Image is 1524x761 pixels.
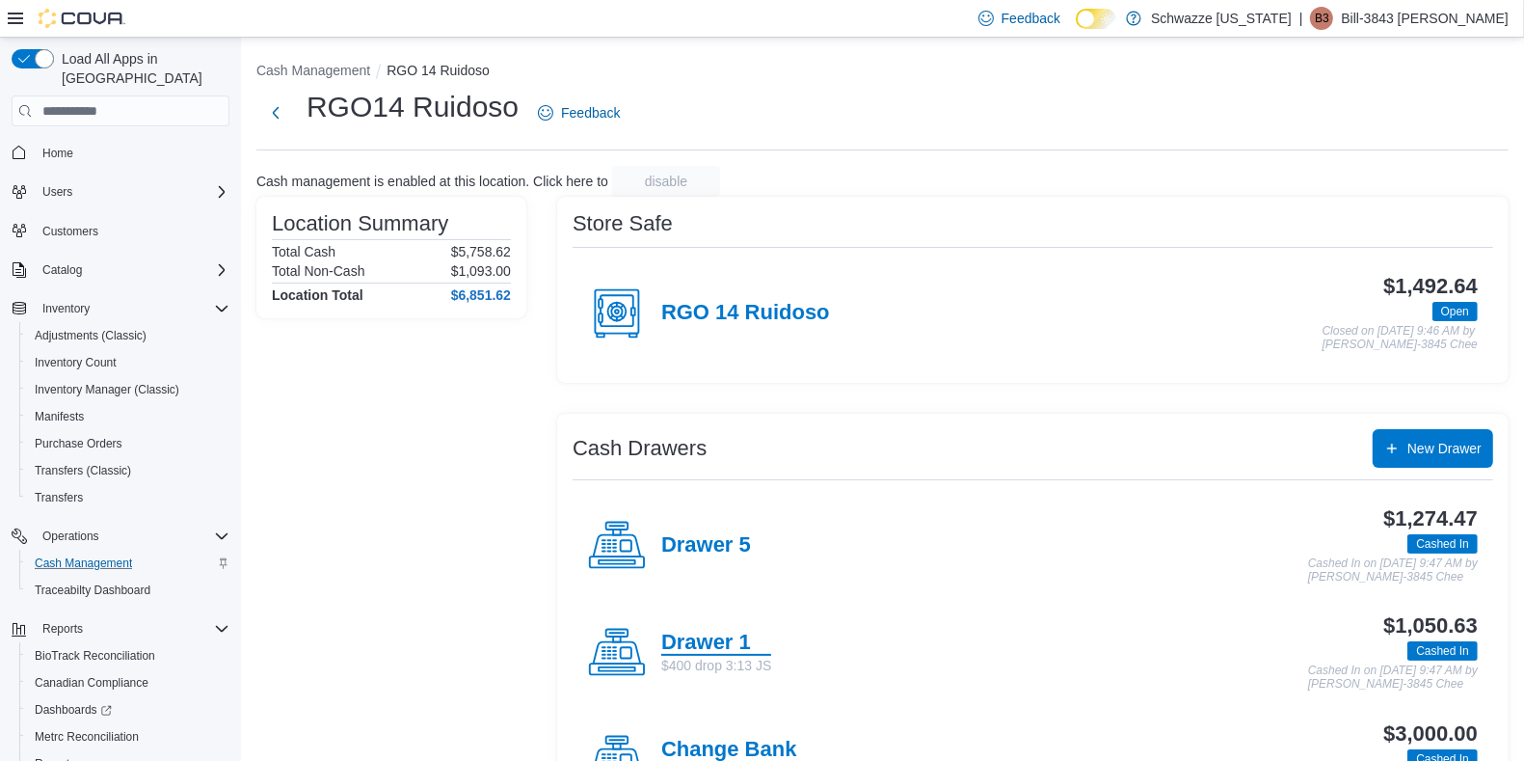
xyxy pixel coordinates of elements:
[19,322,237,349] button: Adjustments (Classic)
[35,180,80,204] button: Users
[272,287,363,303] h4: Location Total
[35,648,155,664] span: BioTrack Reconciliation
[27,405,229,428] span: Manifests
[612,166,720,197] button: disable
[307,88,519,126] h1: RGO14 Ruidoso
[1383,614,1478,638] h3: $1,050.63
[573,437,707,460] h3: Cash Drawers
[19,642,237,669] button: BioTrack Reconciliation
[1299,7,1303,30] p: |
[35,409,84,424] span: Manifests
[35,180,229,204] span: Users
[35,525,229,548] span: Operations
[1373,429,1493,468] button: New Drawer
[272,244,335,259] h6: Total Cash
[42,224,98,239] span: Customers
[35,556,132,571] span: Cash Management
[35,702,112,718] span: Dashboards
[35,297,97,320] button: Inventory
[27,579,158,602] a: Traceabilty Dashboard
[42,301,90,316] span: Inventory
[4,615,237,642] button: Reports
[387,63,490,78] button: RGO 14 Ruidoso
[27,725,147,748] a: Metrc Reconciliation
[573,212,673,235] h3: Store Safe
[27,698,120,721] a: Dashboards
[4,295,237,322] button: Inventory
[27,378,187,401] a: Inventory Manager (Classic)
[35,382,179,397] span: Inventory Manager (Classic)
[4,257,237,284] button: Catalog
[42,621,83,637] span: Reports
[27,459,229,482] span: Transfers (Classic)
[661,656,771,675] p: $400 drop 3:13 JS
[4,138,237,166] button: Home
[1407,641,1478,661] span: Cashed In
[27,644,229,667] span: BioTrack Reconciliation
[27,405,92,428] a: Manifests
[1308,557,1478,584] p: Cashed In on [DATE] 9:47 AM by [PERSON_NAME]-3845 Chee
[19,669,237,696] button: Canadian Compliance
[27,432,229,455] span: Purchase Orders
[1383,507,1478,530] h3: $1,274.47
[27,552,229,575] span: Cash Management
[35,463,131,478] span: Transfers (Classic)
[4,217,237,245] button: Customers
[1383,722,1478,746] h3: $3,000.00
[256,174,608,189] p: Cash management is enabled at this location. Click here to
[1315,7,1329,30] span: B3
[4,178,237,205] button: Users
[19,484,237,511] button: Transfers
[35,355,117,370] span: Inventory Count
[27,552,140,575] a: Cash Management
[256,94,295,132] button: Next
[1407,439,1482,458] span: New Drawer
[1441,303,1469,320] span: Open
[4,523,237,550] button: Operations
[1407,534,1478,554] span: Cashed In
[35,220,106,243] a: Customers
[27,698,229,721] span: Dashboards
[272,263,365,279] h6: Total Non-Cash
[1076,29,1077,30] span: Dark Mode
[661,301,830,326] h4: RGO 14 Ruidoso
[19,430,237,457] button: Purchase Orders
[1323,325,1478,351] p: Closed on [DATE] 9:46 AM by [PERSON_NAME]-3845 Chee
[530,94,628,132] a: Feedback
[256,61,1509,84] nav: An example of EuiBreadcrumbs
[1076,9,1116,29] input: Dark Mode
[35,729,139,745] span: Metrc Reconciliation
[451,287,511,303] h4: $6,851.62
[35,436,122,451] span: Purchase Orders
[19,376,237,403] button: Inventory Manager (Classic)
[1310,7,1333,30] div: Bill-3843 Thompson
[27,324,154,347] a: Adjustments (Classic)
[1002,9,1060,28] span: Feedback
[1341,7,1509,30] p: Bill-3843 [PERSON_NAME]
[645,172,687,191] span: disable
[19,696,237,723] a: Dashboards
[35,617,91,640] button: Reports
[39,9,125,28] img: Cova
[27,486,91,509] a: Transfers
[256,63,370,78] button: Cash Management
[27,644,163,667] a: BioTrack Reconciliation
[19,550,237,577] button: Cash Management
[42,184,72,200] span: Users
[27,671,156,694] a: Canadian Compliance
[19,577,237,604] button: Traceabilty Dashboard
[35,490,83,505] span: Transfers
[42,262,82,278] span: Catalog
[35,140,229,164] span: Home
[272,212,448,235] h3: Location Summary
[35,617,229,640] span: Reports
[42,529,99,544] span: Operations
[1432,302,1478,321] span: Open
[27,725,229,748] span: Metrc Reconciliation
[27,351,229,374] span: Inventory Count
[35,258,90,282] button: Catalog
[35,583,150,598] span: Traceabilty Dashboard
[1416,642,1469,660] span: Cashed In
[35,328,147,343] span: Adjustments (Classic)
[27,579,229,602] span: Traceabilty Dashboard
